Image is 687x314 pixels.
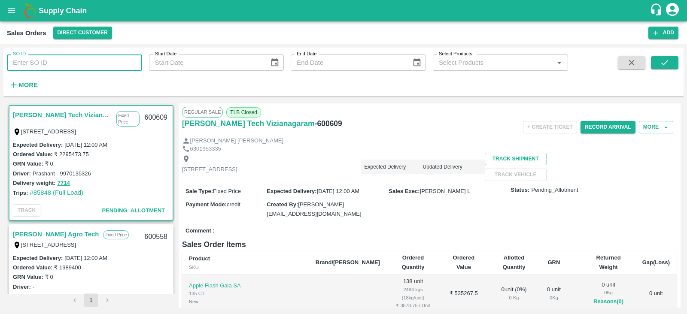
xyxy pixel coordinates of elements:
label: [STREET_ADDRESS] [21,242,76,248]
h6: Sales Order Items [182,239,677,251]
b: Ordered Quantity [402,254,425,270]
label: Driver: [13,284,31,290]
label: Select Products [439,51,472,57]
div: 600609 [140,108,173,128]
span: [DATE] 12:00 AM [317,188,359,194]
button: Select DC [53,27,112,39]
label: Created By : [267,201,298,208]
label: [DATE] 12:00 AM [64,255,107,261]
b: Returned Weight [596,254,621,270]
button: Open [553,57,565,68]
button: open drawer [2,1,21,21]
span: Fixed Price [213,188,241,194]
input: Select Products [435,57,551,68]
div: 0 unit ( 0 %) [495,286,533,302]
label: Expected Delivery : [13,255,63,261]
b: GRN [547,259,560,266]
div: 2484 kgs (18kg/unit) [394,286,432,302]
p: 6301953335 [190,145,221,153]
span: credit [227,201,240,208]
div: Sales Orders [7,27,46,39]
p: Apple Flash Gala SA [189,282,302,290]
button: More [639,121,673,133]
label: Prashant - 9970135326 [33,170,91,177]
button: 0 [58,292,61,302]
p: Fixed Price [103,230,129,239]
button: More [7,78,40,92]
div: 0 unit [547,286,561,302]
p: [PERSON_NAME] [PERSON_NAME] [190,137,283,145]
label: [DATE] 12:00 AM [64,142,107,148]
b: Ordered Value [453,254,475,270]
p: [STREET_ADDRESS] [182,166,237,174]
label: [STREET_ADDRESS] [21,128,76,135]
div: customer-support [650,3,665,18]
button: Reasons(0) [589,297,629,307]
span: [PERSON_NAME][EMAIL_ADDRESS][DOMAIN_NAME] [267,201,361,217]
b: Supply Chain [39,6,87,15]
label: Expected Delivery : [13,142,63,148]
div: account of current user [665,2,680,20]
label: Ordered Value: [13,151,52,157]
span: Regular Sale [182,107,223,117]
b: Product [189,255,210,262]
button: Track Shipment [485,153,547,165]
input: End Date [291,54,405,71]
a: [PERSON_NAME] Tech Vizianagaram [182,118,315,130]
b: Gap(Loss) [642,259,670,266]
div: 0 unit [589,281,629,307]
td: ₹ 535267.5 [439,275,488,312]
button: 7714 [58,178,70,188]
b: Brand/[PERSON_NAME] [316,259,380,266]
label: Status: [511,186,529,194]
div: 0 Kg [589,289,629,296]
span: Pending_Allotment [531,186,578,194]
label: GRN Value: [13,160,43,167]
button: Record Arrival [581,121,635,133]
label: ₹ 0 [45,160,53,167]
input: Start Date [149,54,263,71]
a: [PERSON_NAME] Tech Vizianagaram [13,109,112,121]
div: 0 Kg [495,294,533,302]
label: Start Date [155,51,176,57]
span: [PERSON_NAME] L [420,188,471,194]
img: logo [21,2,39,19]
button: page 1 [84,293,98,307]
button: Add [648,27,678,39]
label: - [33,284,34,290]
label: Delivery weight: [13,180,56,186]
a: #85848 (Full Load) [30,189,83,196]
label: ₹ 2295473.75 [54,151,88,157]
label: SO ID [13,51,26,57]
td: 0 unit [635,275,677,312]
label: Comment : [185,227,215,235]
div: 135 CT [189,290,302,297]
td: 138 unit [387,275,439,312]
button: Choose date [267,54,283,71]
p: Fixed Price [116,111,140,127]
div: 0 Kg [547,294,561,302]
label: Sales Exec : [389,188,419,194]
a: Supply Chain [39,5,650,17]
label: Sale Type : [185,188,213,194]
span: Pending_Allotment [102,207,165,214]
span: TLB Closed [226,107,261,118]
label: Payment Mode : [185,201,227,208]
label: Delivery weight: [13,293,56,299]
label: Ordered Value: [13,264,52,271]
nav: pagination navigation [67,293,116,307]
div: SKU [189,263,302,271]
label: ₹ 0 [45,274,53,280]
label: Driver: [13,170,31,177]
h6: - 600609 [315,118,342,130]
input: Enter SO ID [7,54,142,71]
b: Allotted Quantity [503,254,526,270]
button: Choose date [409,54,425,71]
label: ₹ 1989400 [54,264,81,271]
label: Expected Delivery : [267,188,316,194]
div: 600558 [140,227,173,247]
p: Updated Delivery [423,163,481,171]
label: End Date [297,51,316,57]
a: [PERSON_NAME] Agro Tech [13,229,99,240]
